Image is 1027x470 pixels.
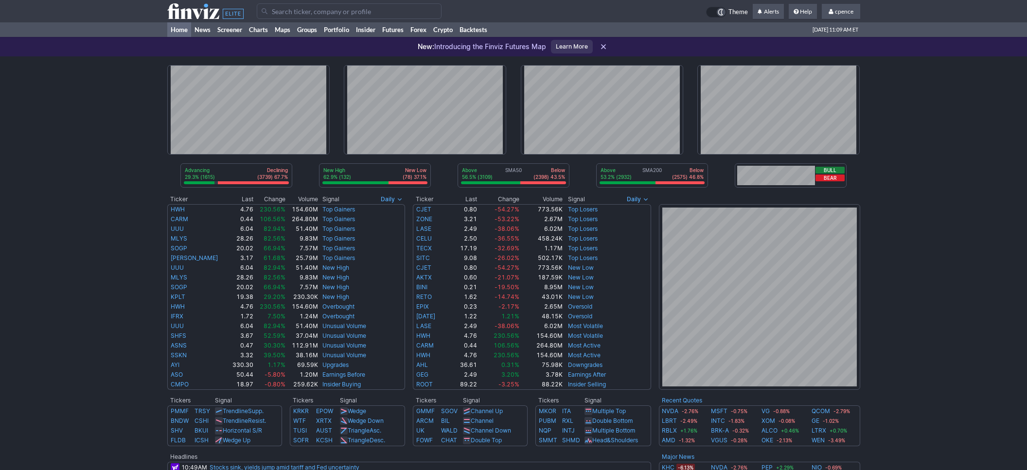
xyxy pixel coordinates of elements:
a: LASE [416,225,431,232]
p: Below [533,167,565,174]
td: 17.19 [449,244,478,253]
td: 6.02M [520,224,563,234]
a: INTJ [562,427,575,434]
a: Top Gainers [322,225,355,232]
a: HWH [171,303,185,310]
td: 28.26 [228,273,254,282]
td: 9.08 [449,253,478,263]
td: 2.49 [449,321,478,331]
a: Top Losers [568,244,598,252]
td: 0.60 [449,273,478,282]
a: LTRX [812,426,826,435]
button: Signals interval [624,194,651,204]
a: AMD [662,435,675,445]
a: Oversold [568,313,592,320]
a: ASO [171,371,183,378]
td: 264.80M [286,214,319,224]
td: 0.80 [449,204,478,214]
td: 773.56K [520,263,563,273]
button: Bull [815,167,845,174]
a: Insider Buying [322,381,361,388]
span: -2.17% [498,303,519,310]
td: 48.15K [520,312,563,321]
a: TriangleAsc. [348,427,381,434]
td: 1.72 [228,312,254,321]
a: SOFR [293,436,309,444]
a: Most Active [568,351,601,359]
th: Last [228,194,254,204]
a: Top Gainers [322,206,355,213]
a: TUSI [293,427,307,434]
th: Change [254,194,286,204]
a: MLYS [171,274,187,281]
span: 82.56% [264,274,285,281]
p: (2398) 43.5% [533,174,565,180]
a: Unusual Volume [322,351,366,359]
a: Channel [471,417,494,424]
a: SHV [171,427,183,434]
span: Signal [322,195,339,203]
td: 20.02 [228,282,254,292]
a: RETO [416,293,432,300]
td: 2.49 [449,224,478,234]
a: UUU [171,264,184,271]
a: TrendlineSupp. [223,407,264,415]
a: Multiple Top [592,407,626,415]
a: Backtests [456,22,491,37]
a: ARCM [416,417,434,424]
a: Most Volatile [568,332,603,339]
td: 0.21 [449,282,478,292]
span: 82.94% [264,264,285,271]
td: 51.40M [286,224,319,234]
a: HWH [171,206,185,213]
span: -36.55% [495,235,519,242]
p: Introducing the Finviz Futures Map [418,42,546,52]
span: 7.50% [267,313,285,320]
a: Downgrades [568,361,602,368]
td: 6.02M [520,321,563,331]
a: RBLX [662,426,677,435]
a: WTF [293,417,306,424]
a: TrendlineResist. [223,417,266,424]
td: 2.67M [520,214,563,224]
a: SHFS [171,332,186,339]
a: Futures [379,22,407,37]
div: SMA200 [600,167,705,181]
p: New Low [403,167,426,174]
td: 154.60M [286,204,319,214]
td: 0.47 [228,341,254,350]
span: 230.56% [260,206,285,213]
a: PMMF [171,407,189,415]
td: 230.30K [286,292,319,302]
a: ICSH [195,436,209,444]
a: CJET [416,264,431,271]
a: VGUS [711,435,727,445]
span: Signal [568,195,585,203]
span: 82.56% [264,235,285,242]
a: SHMD [562,436,580,444]
td: 2.65M [520,302,563,312]
span: 230.56% [260,303,285,310]
a: Top Gainers [322,235,355,242]
a: KPLT [171,293,185,300]
a: HWH [416,351,430,359]
a: New High [322,274,349,281]
a: NQP [539,427,551,434]
p: 56.5% (3109) [462,174,493,180]
span: 66.94% [264,244,285,252]
a: SOGP [171,244,187,252]
span: Trendline [223,417,248,424]
span: 66.94% [264,283,285,291]
a: Recent Quotes [662,397,702,404]
a: Top Gainers [322,254,355,261]
td: 25.79M [286,253,319,263]
td: 773.56K [520,204,563,214]
a: GE [812,416,819,426]
a: RXL [562,417,573,424]
a: [DATE] [416,313,435,320]
a: CMPO [171,381,189,388]
a: HWH [416,332,430,339]
td: 28.26 [228,234,254,244]
span: 61.68% [264,254,285,261]
span: Desc. [370,436,385,444]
